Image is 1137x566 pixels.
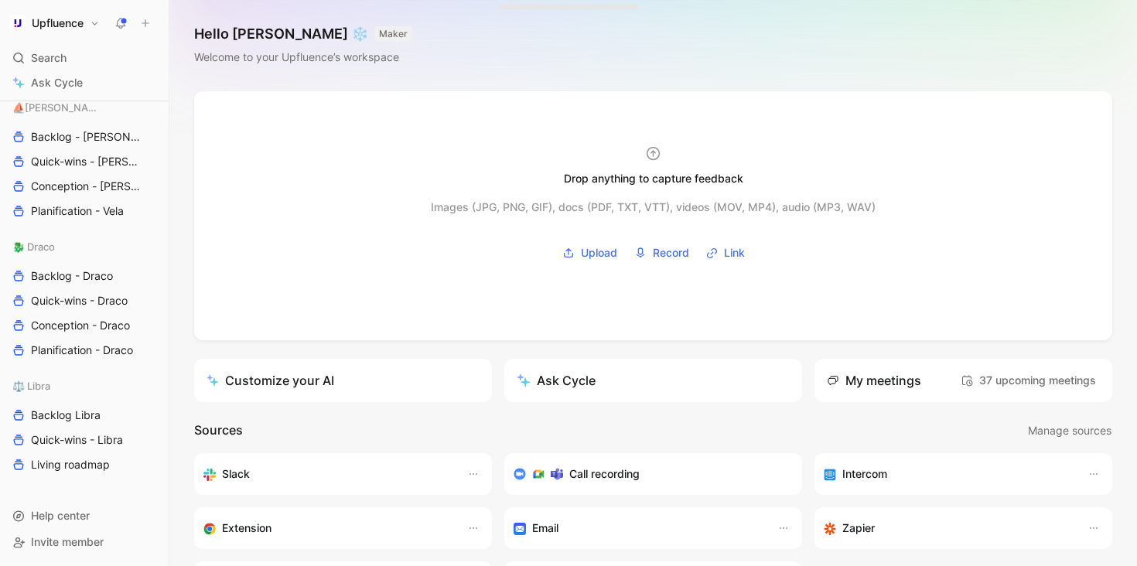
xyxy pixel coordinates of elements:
[31,535,104,548] span: Invite member
[203,519,452,537] div: Capture feedback from anywhere on the web
[6,374,162,476] div: ⚖️ LibraBacklog LibraQuick-wins - LibraLiving roadmap
[827,371,921,390] div: My meetings
[6,530,162,554] div: Invite member
[514,465,780,483] div: Record & transcribe meetings from Zoom, Meet & Teams.
[701,241,750,264] button: Link
[31,407,101,423] span: Backlog Libra
[6,404,162,427] a: Backlog Libra
[6,125,162,148] a: Backlog - [PERSON_NAME]
[194,359,492,402] a: Customize your AI
[31,179,145,194] span: Conception - [PERSON_NAME]
[6,374,162,397] div: ⚖️ Libra
[207,371,334,390] div: Customize your AI
[514,519,762,537] div: Forward emails to your feedback inbox
[6,96,162,119] div: ⛵️[PERSON_NAME]
[6,235,162,362] div: 🐉 DracoBacklog - DracoQuick-wins - DracoConception - DracoPlanification - Draco
[6,314,162,337] a: Conception - Draco
[6,150,162,173] a: Quick-wins - [PERSON_NAME]
[581,244,617,262] span: Upload
[532,519,558,537] h3: Email
[194,421,243,441] h2: Sources
[629,241,695,264] button: Record
[6,96,162,223] div: ⛵️[PERSON_NAME]Backlog - [PERSON_NAME]Quick-wins - [PERSON_NAME]Conception - [PERSON_NAME]Planifi...
[31,268,113,284] span: Backlog - Draco
[6,453,162,476] a: Living roadmap
[824,465,1072,483] div: Sync your customers, send feedback and get updates in Intercom
[824,519,1072,537] div: Capture feedback from thousands of sources with Zapier (survey results, recordings, sheets, etc).
[374,26,412,42] button: MAKER
[6,428,162,452] a: Quick-wins - Libra
[6,175,162,198] a: Conception - [PERSON_NAME]
[6,199,162,223] a: Planification - Vela
[6,289,162,312] a: Quick-wins - Draco
[203,465,452,483] div: Sync your customers, send feedback and get updates in Slack
[10,15,26,31] img: Upfluence
[31,73,83,92] span: Ask Cycle
[569,465,640,483] h3: Call recording
[557,241,623,264] button: Upload
[504,359,802,402] button: Ask Cycle
[12,100,100,115] span: ⛵️[PERSON_NAME]
[431,198,876,217] div: Images (JPG, PNG, GIF), docs (PDF, TXT, VTT), videos (MOV, MP4), audio (MP3, WAV)
[6,235,162,258] div: 🐉 Draco
[6,339,162,362] a: Planification - Draco
[517,371,596,390] div: Ask Cycle
[31,154,145,169] span: Quick-wins - [PERSON_NAME]
[12,378,50,394] span: ⚖️ Libra
[31,293,128,309] span: Quick-wins - Draco
[653,244,689,262] span: Record
[31,457,110,472] span: Living roadmap
[1028,421,1111,440] span: Manage sources
[222,465,250,483] h3: Slack
[31,129,144,145] span: Backlog - [PERSON_NAME]
[961,371,1096,390] span: 37 upcoming meetings
[31,432,123,448] span: Quick-wins - Libra
[957,368,1100,393] button: 37 upcoming meetings
[842,519,875,537] h3: Zapier
[32,16,84,30] h1: Upfluence
[31,203,124,219] span: Planification - Vela
[31,49,67,67] span: Search
[222,519,271,537] h3: Extension
[564,169,743,188] div: Drop anything to capture feedback
[6,71,162,94] a: Ask Cycle
[1027,421,1112,441] button: Manage sources
[31,343,133,358] span: Planification - Draco
[6,504,162,527] div: Help center
[12,239,55,254] span: 🐉 Draco
[6,12,104,34] button: UpfluenceUpfluence
[31,318,130,333] span: Conception - Draco
[842,465,887,483] h3: Intercom
[724,244,745,262] span: Link
[194,48,412,66] div: Welcome to your Upfluence’s workspace
[31,509,90,522] span: Help center
[194,25,412,43] h1: Hello [PERSON_NAME] ❄️
[6,264,162,288] a: Backlog - Draco
[6,46,162,70] div: Search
